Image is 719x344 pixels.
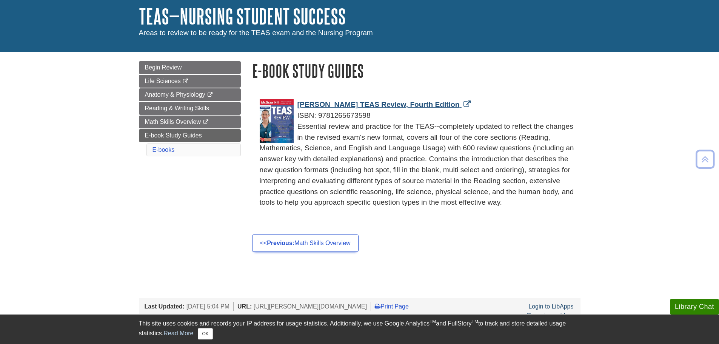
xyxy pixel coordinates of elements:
[145,91,205,98] span: Anatomy & Physiology
[163,330,193,336] a: Read More
[139,61,241,158] div: Guide Page Menu
[139,319,580,339] div: This site uses cookies and records your IP address for usage statistics. Additionally, we use Goo...
[252,234,359,252] a: <<Previous:Math Skills Overview
[139,61,241,74] a: Begin Review
[207,93,213,97] i: This link opens in a new window
[375,303,409,310] a: Print Page
[254,303,367,310] span: [URL][PERSON_NAME][DOMAIN_NAME]
[252,61,580,80] h1: E-book Study Guides
[260,110,580,121] div: ISBN: 9781265673598
[693,154,717,164] a: Back to Top
[198,328,212,339] button: Close
[472,319,478,324] sup: TM
[186,303,229,310] span: [DATE] 5:04 PM
[145,119,201,125] span: Math Skills Overview
[145,78,181,84] span: Life Sciences
[182,79,189,84] i: This link opens in a new window
[139,29,373,37] span: Areas to review to be ready for the TEAS exam and the Nursing Program
[528,303,573,310] a: Login to LibApps
[527,312,574,319] a: Report a problem
[139,75,241,88] a: Life Sciences
[145,303,185,310] span: Last Updated:
[260,121,580,208] div: Essential review and practice for the TEAS--completely updated to reflect the changes in the revi...
[139,5,346,28] a: TEAS—Nursing Student Success
[139,102,241,115] a: Reading & Writing Skills
[139,116,241,128] a: Math Skills Overview
[145,64,182,71] span: Begin Review
[202,120,209,125] i: This link opens in a new window
[297,100,473,108] a: Link opens in new window
[297,100,460,108] span: [PERSON_NAME] TEAS Review, Fourth Edition
[237,303,252,310] span: URL:
[430,319,436,324] sup: TM
[139,88,241,101] a: Anatomy & Physiology
[152,147,175,153] a: E-books
[267,240,294,246] strong: Previous:
[145,105,209,111] span: Reading & Writing Skills
[670,299,719,315] button: Library Chat
[139,129,241,142] a: E-book Study Guides
[145,132,202,139] span: E-book Study Guides
[260,99,294,143] img: Cover Art
[375,303,380,309] i: Print Page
